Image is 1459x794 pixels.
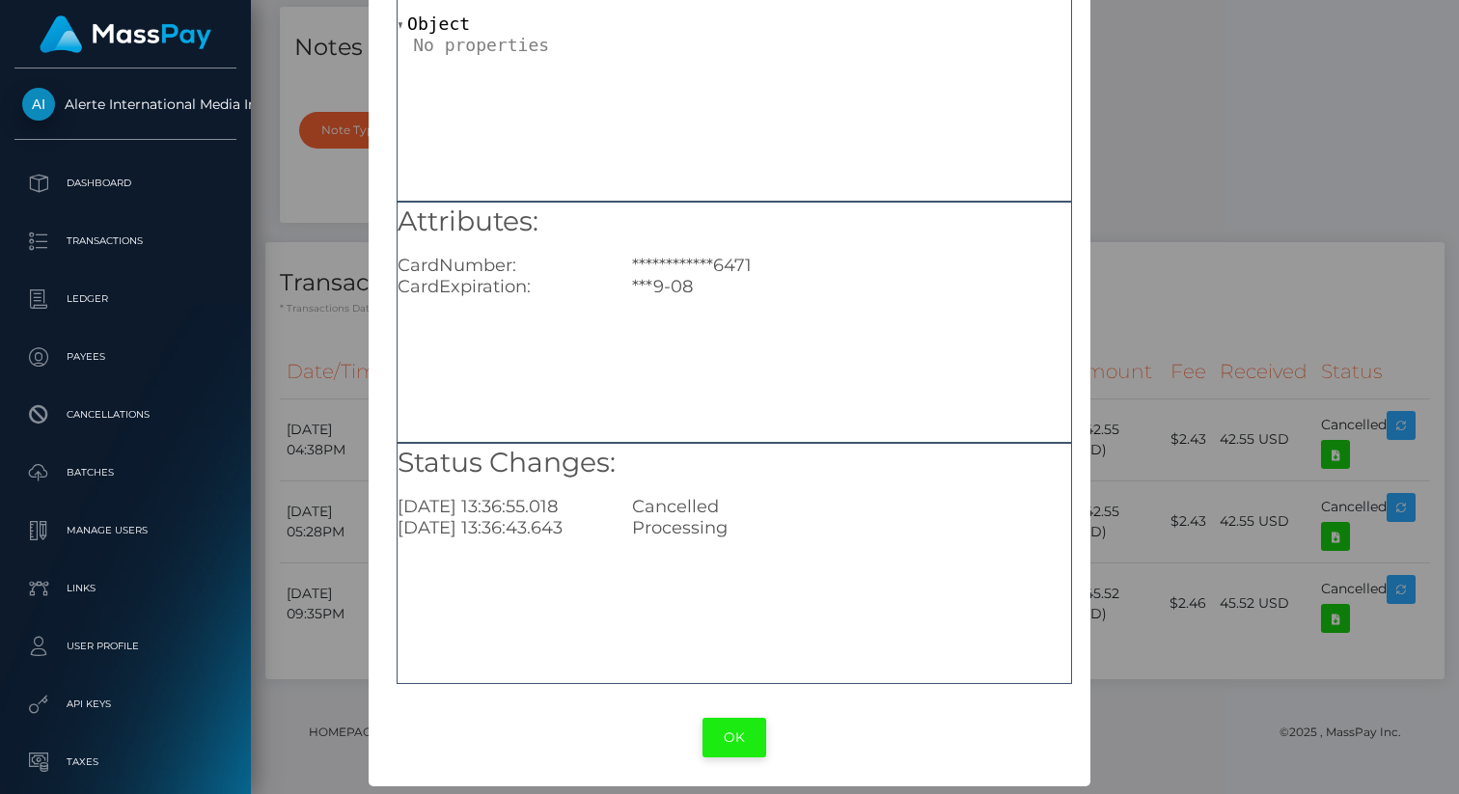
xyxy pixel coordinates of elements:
[22,574,229,603] p: Links
[22,88,55,121] img: Alerte International Media Inc.
[398,444,1071,482] h5: Status Changes:
[22,169,229,198] p: Dashboard
[383,517,618,538] div: [DATE] 13:36:43.643
[22,748,229,777] p: Taxes
[407,14,470,34] span: Object
[383,496,618,517] div: [DATE] 13:36:55.018
[22,458,229,487] p: Batches
[22,342,229,371] p: Payees
[383,255,618,276] div: CardNumber:
[22,632,229,661] p: User Profile
[22,400,229,429] p: Cancellations
[14,96,236,113] span: Alerte International Media Inc.
[40,15,211,53] img: MassPay Logo
[22,227,229,256] p: Transactions
[618,517,1086,538] div: Processing
[22,285,229,314] p: Ledger
[383,276,618,297] div: CardExpiration:
[702,718,766,757] button: OK
[22,690,229,719] p: API Keys
[398,203,1071,241] h5: Attributes:
[22,516,229,545] p: Manage Users
[618,496,1086,517] div: Cancelled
